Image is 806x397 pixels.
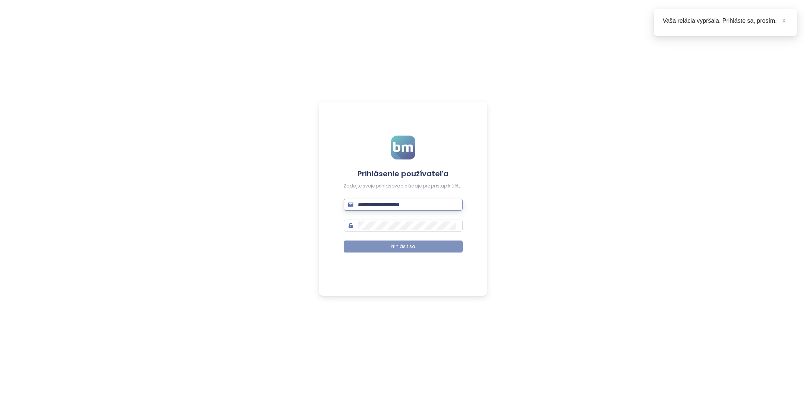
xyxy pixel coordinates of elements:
span: lock [348,223,353,228]
span: close [781,18,787,23]
div: Vaša relácia vypršala. Prihláste sa, prosím. [663,16,788,25]
div: Zadajte svoje prihlasovacie údaje pre prístup k účtu. [344,183,463,190]
button: Prihlásiť sa [344,241,463,252]
h4: Prihlásenie používateľa [344,168,463,179]
span: Prihlásiť sa [391,243,415,250]
span: mail [348,202,353,207]
img: logo [391,136,415,159]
